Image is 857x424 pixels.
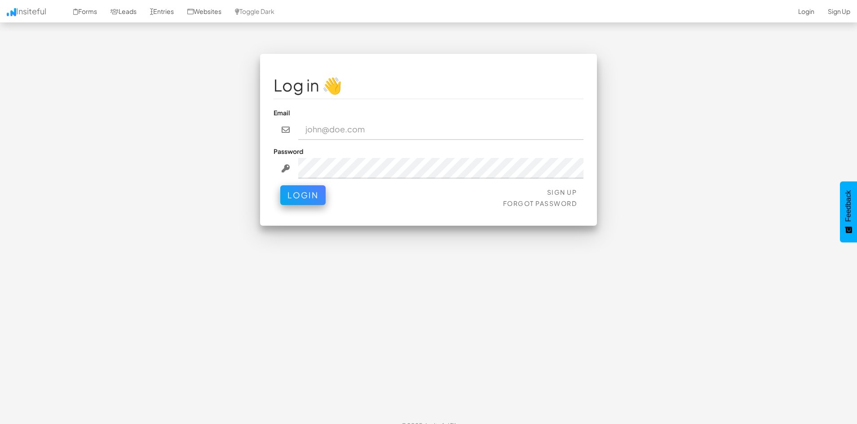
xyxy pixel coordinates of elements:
label: Password [274,147,303,156]
input: john@doe.com [298,119,584,140]
a: Forgot Password [503,199,577,207]
button: Login [280,185,326,205]
label: Email [274,108,290,117]
button: Feedback - Show survey [840,181,857,242]
h1: Log in 👋 [274,76,583,94]
img: icon.png [7,8,16,16]
span: Feedback [844,190,853,222]
a: Sign Up [547,188,577,196]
